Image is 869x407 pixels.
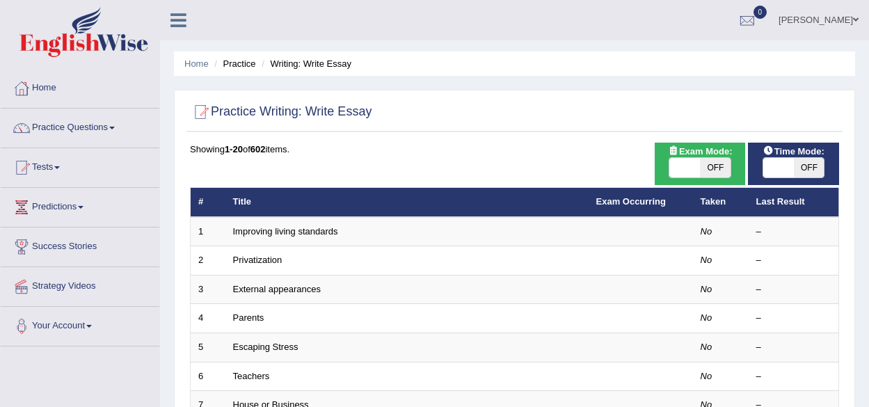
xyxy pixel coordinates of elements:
[258,57,351,70] li: Writing: Write Essay
[211,57,255,70] li: Practice
[749,188,839,217] th: Last Result
[1,69,159,104] a: Home
[701,312,712,323] em: No
[191,304,225,333] td: 4
[701,226,712,237] em: No
[756,341,831,354] div: –
[191,333,225,362] td: 5
[225,144,243,154] b: 1-20
[190,143,839,156] div: Showing of items.
[225,188,589,217] th: Title
[693,188,749,217] th: Taken
[754,6,767,19] span: 0
[596,196,666,207] a: Exam Occurring
[250,144,266,154] b: 602
[756,254,831,267] div: –
[1,228,159,262] a: Success Stories
[758,144,830,159] span: Time Mode:
[233,312,264,323] a: Parents
[701,371,712,381] em: No
[1,267,159,302] a: Strategy Videos
[756,370,831,383] div: –
[233,371,270,381] a: Teachers
[701,284,712,294] em: No
[701,342,712,352] em: No
[191,217,225,246] td: 1
[190,102,372,122] h2: Practice Writing: Write Essay
[1,307,159,342] a: Your Account
[184,58,209,69] a: Home
[191,275,225,304] td: 3
[191,188,225,217] th: #
[233,284,321,294] a: External appearances
[756,225,831,239] div: –
[756,312,831,325] div: –
[191,362,225,391] td: 6
[1,109,159,143] a: Practice Questions
[701,255,712,265] em: No
[191,246,225,276] td: 2
[756,283,831,296] div: –
[233,226,338,237] a: Improving living standards
[233,342,298,352] a: Escaping Stress
[1,148,159,183] a: Tests
[794,158,824,177] span: OFF
[655,143,746,185] div: Show exams occurring in exams
[662,144,738,159] span: Exam Mode:
[700,158,731,177] span: OFF
[1,188,159,223] a: Predictions
[233,255,282,265] a: Privatization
